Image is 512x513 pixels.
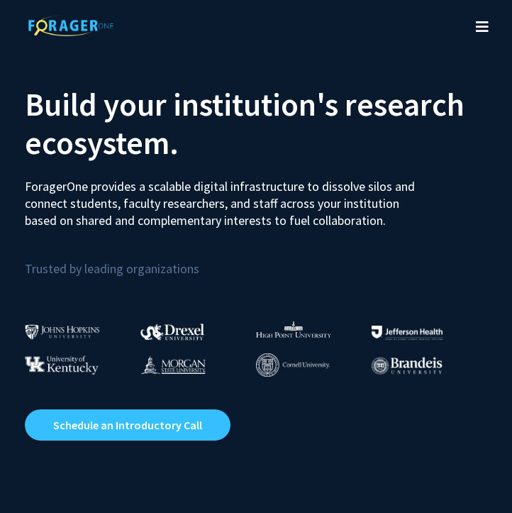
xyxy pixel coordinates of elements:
[25,324,100,339] img: Johns Hopkins University
[25,85,487,162] h2: Build your institution's research ecosystem.
[140,324,204,340] img: Drexel University
[372,326,443,339] img: Thomas Jefferson University
[25,167,432,229] p: ForagerOne provides a scalable digital infrastructure to dissolve silos and connect students, fac...
[25,355,99,375] img: University of Kentucky
[140,355,206,374] img: Morgan State University
[21,15,121,36] img: ForagerOne Logo
[372,357,443,375] img: Brandeis University
[25,409,230,441] a: Opens in a new tab
[25,241,487,280] p: Trusted by leading organizations
[256,321,331,338] img: High Point University
[256,353,330,377] img: Cornell University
